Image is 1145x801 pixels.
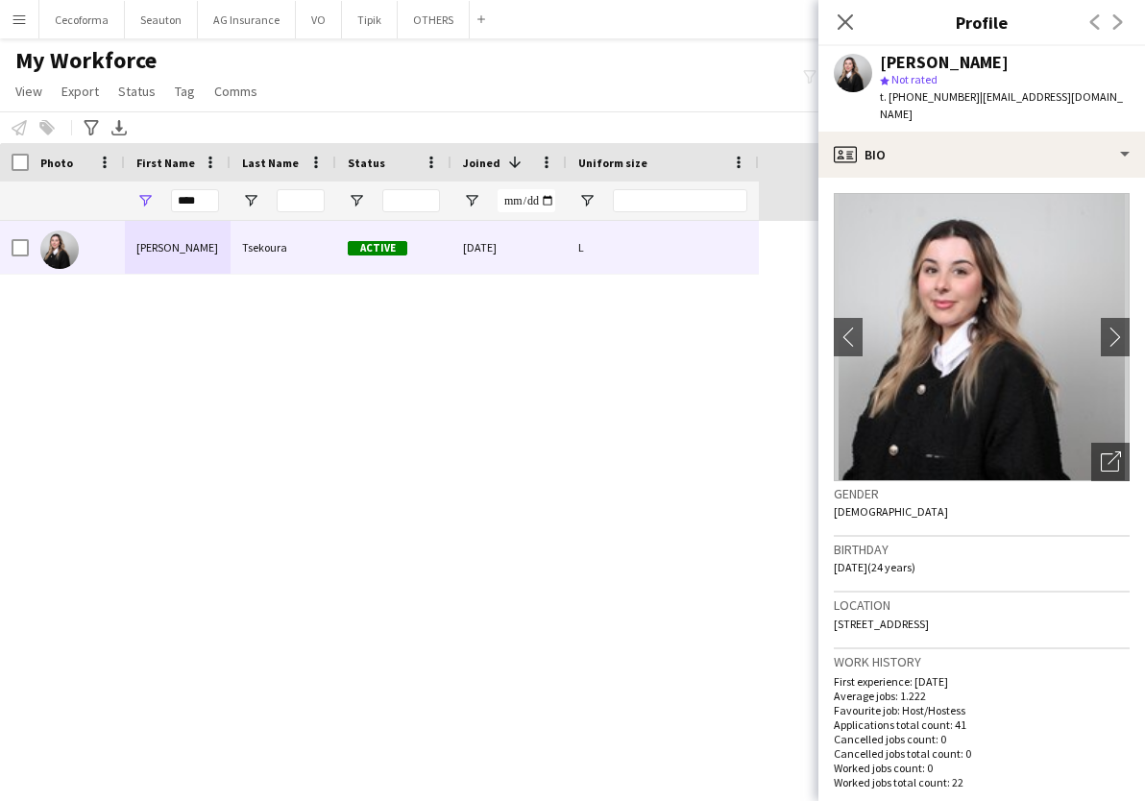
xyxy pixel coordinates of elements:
button: AG Insurance [198,1,296,38]
div: Bio [818,132,1145,178]
p: First experience: [DATE] [834,674,1130,689]
div: [PERSON_NAME] [880,54,1009,71]
input: Uniform size Filter Input [613,189,747,212]
span: Status [118,83,156,100]
p: Worked jobs total count: 22 [834,775,1130,789]
span: My Workforce [15,46,157,75]
button: Seauton [125,1,198,38]
span: Uniform size [578,156,647,170]
button: VO [296,1,342,38]
input: Last Name Filter Input [277,189,325,212]
span: First Name [136,156,195,170]
p: Cancelled jobs count: 0 [834,732,1130,746]
span: Photo [40,156,73,170]
img: Crew avatar or photo [834,193,1130,481]
span: Active [348,241,407,255]
app-action-btn: Export XLSX [108,116,131,139]
span: Export [61,83,99,100]
div: [PERSON_NAME] [125,221,231,274]
span: Joined [463,156,500,170]
button: Open Filter Menu [578,192,596,209]
input: First Name Filter Input [171,189,219,212]
input: Joined Filter Input [498,189,555,212]
span: | [EMAIL_ADDRESS][DOMAIN_NAME] [880,89,1123,121]
h3: Work history [834,653,1130,670]
span: [STREET_ADDRESS] [834,617,929,631]
button: Cecoforma [39,1,125,38]
span: View [15,83,42,100]
span: Last Name [242,156,299,170]
p: Worked jobs count: 0 [834,761,1130,775]
a: View [8,79,50,104]
button: Open Filter Menu [136,192,154,209]
a: Export [54,79,107,104]
button: Open Filter Menu [348,192,365,209]
img: Kalliopi Tsekoura [40,231,79,269]
app-action-btn: Advanced filters [80,116,103,139]
span: [DEMOGRAPHIC_DATA] [834,504,948,519]
a: Tag [167,79,203,104]
span: Comms [214,83,257,100]
p: Favourite job: Host/Hostess [834,703,1130,717]
h3: Location [834,596,1130,614]
span: [DATE] (24 years) [834,560,915,574]
div: Open photos pop-in [1091,443,1130,481]
div: [DATE] [451,221,567,274]
div: Tsekoura [231,221,336,274]
h3: Gender [834,485,1130,502]
button: OTHERS [398,1,470,38]
span: Not rated [891,72,938,86]
span: L [578,240,584,255]
span: Tag [175,83,195,100]
span: Status [348,156,385,170]
button: Tipik [342,1,398,38]
button: Open Filter Menu [463,192,480,209]
h3: Birthday [834,541,1130,558]
button: Open Filter Menu [242,192,259,209]
span: t. [PHONE_NUMBER] [880,89,980,104]
h3: Profile [818,10,1145,35]
p: Cancelled jobs total count: 0 [834,746,1130,761]
a: Comms [207,79,265,104]
a: Status [110,79,163,104]
input: Status Filter Input [382,189,440,212]
p: Average jobs: 1.222 [834,689,1130,703]
p: Applications total count: 41 [834,717,1130,732]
